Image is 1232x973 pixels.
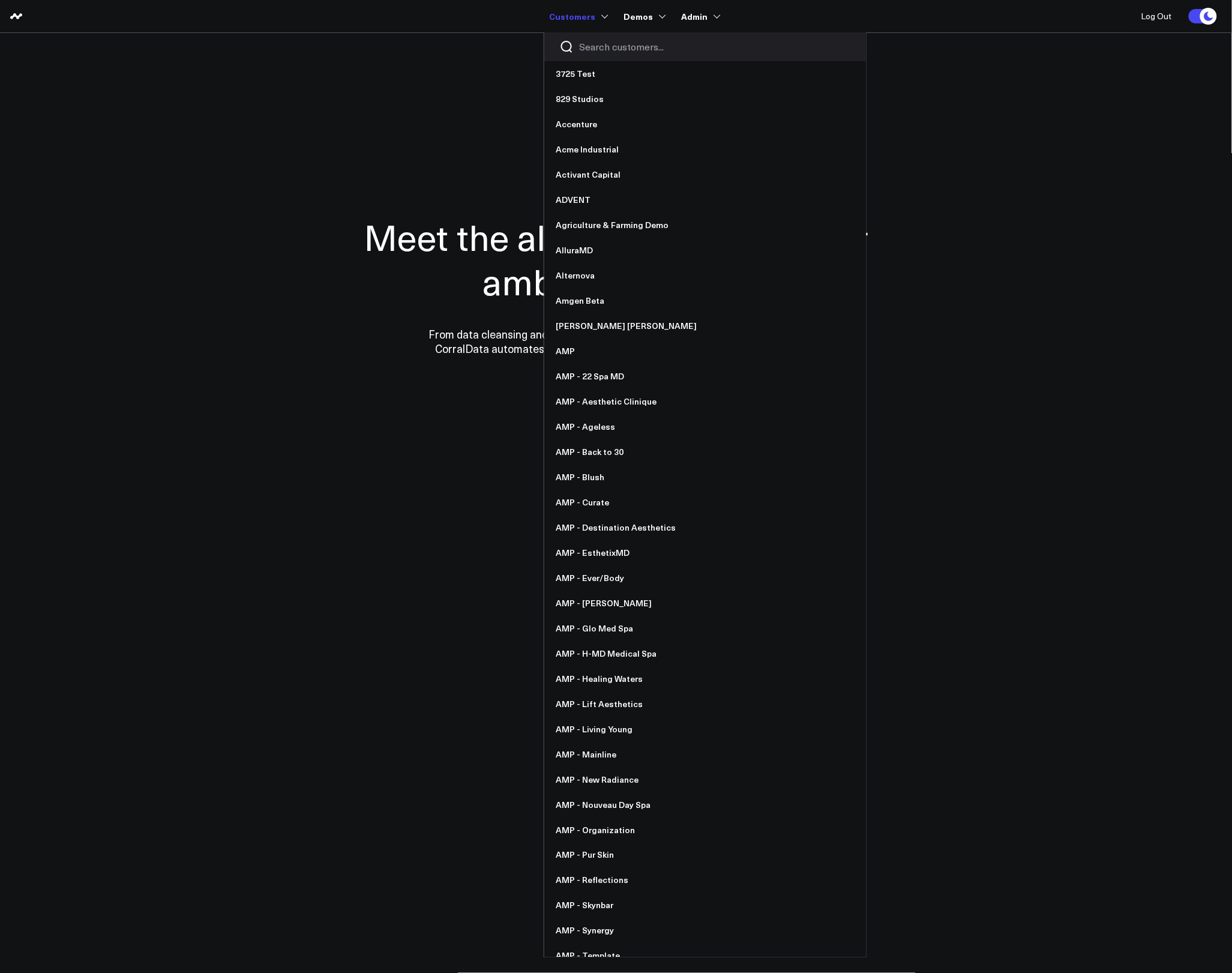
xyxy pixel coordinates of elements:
button: Search customers button [559,40,574,54]
a: AMP - Destination Aesthetics [544,515,866,540]
a: AMP - Aesthetic Clinique [544,389,866,414]
a: AMP - New Radiance [544,767,866,792]
a: Agriculture & Farming Demo [544,212,866,238]
h1: Meet the all-in-one data hub for ambitious teams [322,214,910,303]
a: AMP - Glo Med Spa [544,616,866,641]
a: AMP - Back to 30 [544,439,866,465]
a: [PERSON_NAME] [PERSON_NAME] [544,313,866,339]
a: Amgen Beta [544,288,866,313]
a: ADVENT [544,187,866,212]
a: AMP - Healing Waters [544,666,866,691]
a: 3725 Test [544,61,866,86]
a: AMP - Nouveau Day Spa [544,792,866,818]
a: Alternova [544,263,866,288]
a: Demos [624,5,664,27]
a: 829 Studios [544,86,866,112]
a: AMP - Pur Skin [544,843,866,868]
a: AMP - Reflections [544,868,866,893]
a: AMP - Living Young [544,717,866,742]
a: Accenture [544,112,866,137]
p: From data cleansing and integration to personalized dashboards and insights, CorralData automates... [403,327,829,356]
a: AMP - Template [544,944,866,969]
a: AMP - Curate [544,490,866,515]
a: AMP - H-MD Medical Spa [544,641,866,666]
a: AMP - Mainline [544,742,866,767]
a: AMP - Organization [544,818,866,843]
a: AMP - [PERSON_NAME] [544,591,866,616]
a: AMP - 22 Spa MD [544,364,866,389]
a: Customers [550,5,606,27]
a: Activant Capital [544,162,866,187]
a: AMP - Skynbar [544,893,866,918]
a: AMP - Ageless [544,414,866,439]
a: Acme Industrial [544,137,866,162]
input: Search customers input [580,40,851,53]
a: AlluraMD [544,238,866,263]
a: Admin [682,5,718,27]
a: AMP - EsthetixMD [544,540,866,565]
a: AMP - Ever/Body [544,565,866,591]
a: AMP - Blush [544,465,866,490]
a: AMP - Lift Aesthetics [544,691,866,717]
a: AMP - Synergy [544,918,866,944]
a: AMP [544,339,866,364]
